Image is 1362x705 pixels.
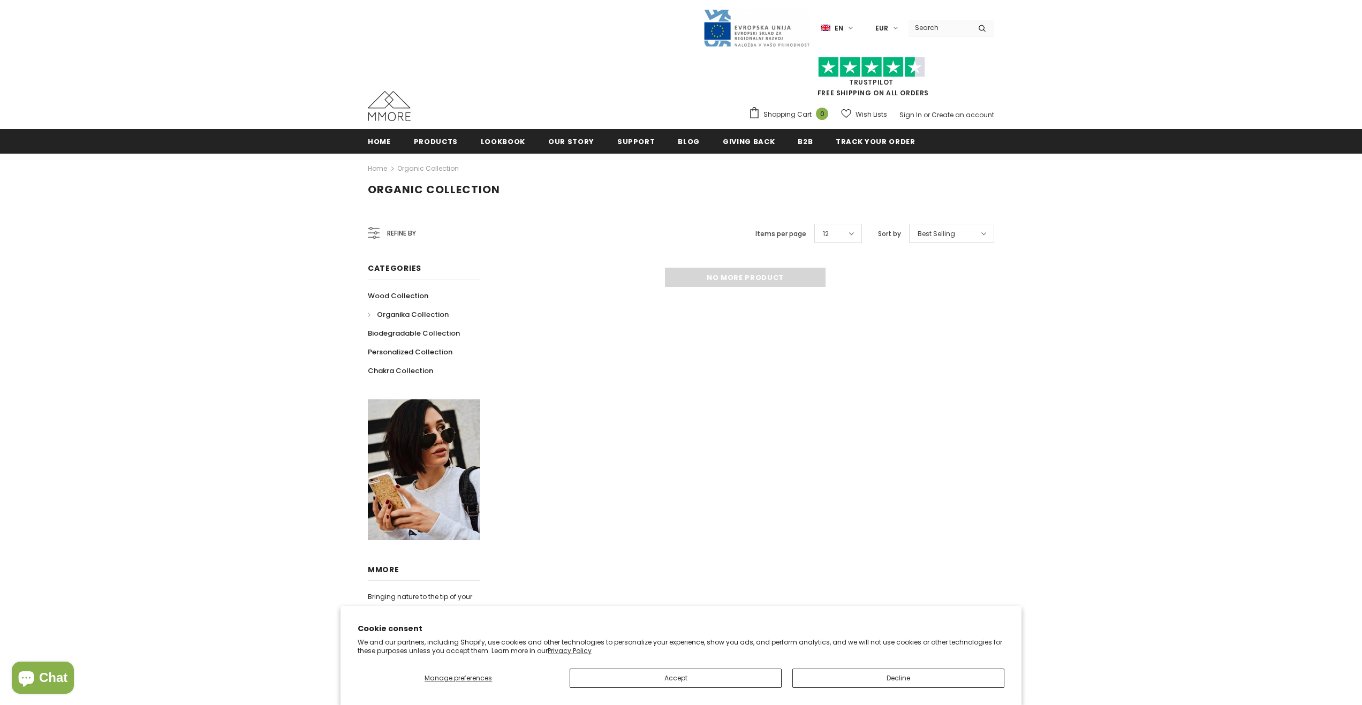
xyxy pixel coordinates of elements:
[548,646,592,655] a: Privacy Policy
[703,23,810,32] a: Javni Razpis
[368,286,428,305] a: Wood Collection
[617,137,655,147] span: support
[358,638,1004,655] p: We and our partners, including Shopify, use cookies and other technologies to personalize your ex...
[414,137,458,147] span: Products
[481,129,525,153] a: Lookbook
[836,129,915,153] a: Track your order
[909,20,970,35] input: Search Site
[368,361,433,380] a: Chakra Collection
[9,662,77,696] inbox-online-store-chat: Shopify online store chat
[899,110,922,119] a: Sign In
[570,669,782,688] button: Accept
[368,347,452,357] span: Personalized Collection
[368,366,433,376] span: Chakra Collection
[387,228,416,239] span: Refine by
[748,62,994,97] span: FREE SHIPPING ON ALL ORDERS
[875,23,888,34] span: EUR
[924,110,930,119] span: or
[818,57,925,78] img: Trust Pilot Stars
[821,24,830,33] img: i-lang-1.png
[918,229,955,239] span: Best Selling
[856,109,887,120] span: Wish Lists
[723,137,775,147] span: Giving back
[368,91,411,121] img: MMORE Cases
[816,108,828,120] span: 0
[836,137,915,147] span: Track your order
[425,673,492,683] span: Manage preferences
[368,129,391,153] a: Home
[368,263,421,274] span: Categories
[548,129,594,153] a: Our Story
[358,623,1004,634] h2: Cookie consent
[358,669,559,688] button: Manage preferences
[748,107,834,123] a: Shopping Cart 0
[548,137,594,147] span: Our Story
[368,182,500,197] span: Organic Collection
[878,229,901,239] label: Sort by
[368,343,452,361] a: Personalized Collection
[368,328,460,338] span: Biodegradable Collection
[377,309,449,320] span: Organika Collection
[368,590,480,680] p: Bringing nature to the tip of your fingers. With hand-picked natural organic materials, every tim...
[703,9,810,48] img: Javni Razpis
[368,324,460,343] a: Biodegradable Collection
[932,110,994,119] a: Create an account
[397,164,459,173] a: Organic Collection
[368,291,428,301] span: Wood Collection
[798,129,813,153] a: B2B
[798,137,813,147] span: B2B
[723,129,775,153] a: Giving back
[841,105,887,124] a: Wish Lists
[849,78,894,87] a: Trustpilot
[414,129,458,153] a: Products
[835,23,843,34] span: en
[755,229,806,239] label: Items per page
[368,162,387,175] a: Home
[368,564,399,575] span: MMORE
[368,137,391,147] span: Home
[763,109,812,120] span: Shopping Cart
[481,137,525,147] span: Lookbook
[617,129,655,153] a: support
[368,305,449,324] a: Organika Collection
[678,129,700,153] a: Blog
[823,229,829,239] span: 12
[678,137,700,147] span: Blog
[792,669,1004,688] button: Decline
